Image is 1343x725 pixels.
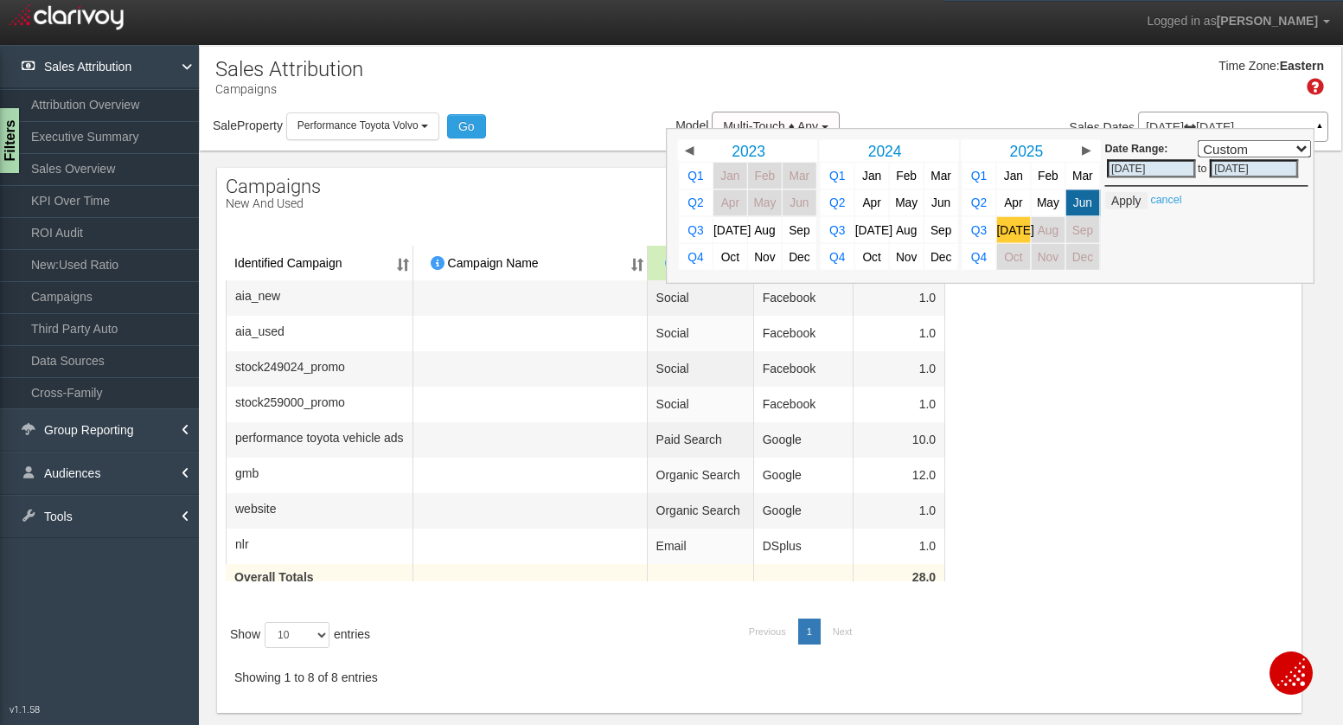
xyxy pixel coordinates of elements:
[1066,217,1100,243] a: Sep
[971,223,987,236] span: Q3
[713,223,751,236] span: [DATE]
[648,316,754,351] td: Social
[829,223,845,236] span: Q3
[754,280,854,316] td: Facebook
[740,619,795,645] a: Previous
[1037,196,1059,209] span: May
[679,244,713,270] a: Q4
[226,246,413,280] th: Identified Campaign: activate to sort column ascending
[1032,189,1065,215] a: May
[821,163,854,189] a: Q1
[648,422,754,458] td: Paid Search
[226,176,321,197] span: Campaigns
[1070,120,1100,134] span: Sales
[1147,14,1216,28] span: Logged in as
[855,217,889,243] a: [DATE]
[1150,194,1181,206] a: cancel
[754,387,854,422] td: Facebook
[713,163,747,189] a: Jan
[1032,244,1065,270] a: Nov
[723,119,818,133] span: Multi-Touch ♦ Any
[1038,223,1058,236] span: Aug
[713,244,747,270] a: Oct
[1073,196,1092,209] span: Jun
[890,163,924,189] a: Feb
[226,197,321,210] p: New and Used
[687,196,703,209] span: Q2
[854,493,945,529] td: 1.0
[997,217,1031,243] a: [DATE]
[1075,140,1097,162] a: ▶
[648,493,754,529] td: Organic Search
[868,142,902,159] span: 2024
[1004,196,1022,209] span: Apr
[854,351,945,387] td: 1.0
[862,250,880,263] span: Oct
[1066,189,1100,215] a: Jun
[931,223,951,236] span: Sep
[895,196,918,209] span: May
[447,114,486,138] button: Go
[789,223,809,236] span: Sep
[854,387,945,422] td: 1.0
[1038,170,1058,183] span: Feb
[997,223,1034,236] span: [DATE]
[230,622,370,648] label: Show entries
[1009,142,1043,159] span: 2025
[971,250,987,263] span: Q4
[854,458,945,493] td: 12.0
[783,217,816,243] a: Sep
[896,170,917,183] span: Feb
[931,196,950,209] span: Jun
[720,170,739,183] span: Jan
[1312,116,1327,144] a: ▲
[732,142,765,159] span: 2023
[1072,250,1093,263] span: Dec
[821,217,854,243] a: Q3
[924,189,958,215] a: Jun
[783,244,816,270] a: Dec
[790,196,809,209] span: Jun
[648,246,754,280] th: Channel: activate to sort column ascending
[783,163,816,189] a: Mar
[213,119,237,132] span: Sale
[862,196,880,209] span: Apr
[748,189,782,215] a: May
[997,163,1031,189] a: Jan
[754,250,775,263] span: Nov
[648,280,754,316] td: Social
[648,351,754,387] td: Social
[748,217,782,243] a: Aug
[783,189,816,215] a: Jun
[748,244,782,270] a: Nov
[235,536,249,553] span: nlr
[721,196,739,209] span: Apr
[754,422,854,458] td: Google
[748,163,782,189] a: Feb
[1072,223,1093,236] span: Sep
[721,250,739,263] span: Oct
[754,351,854,387] td: Facebook
[829,170,845,183] span: Q1
[713,217,747,243] a: [DATE]
[215,75,363,98] p: Campaigns
[754,529,854,564] td: DSplus
[413,246,648,280] th: Campaign Name: activate to sort column ascending
[1198,157,1208,180] td: to
[931,170,951,183] span: Mar
[754,493,854,529] td: Google
[790,170,810,183] span: Mar
[931,250,951,263] span: Dec
[824,619,861,645] a: Next
[854,529,945,564] td: 1.0
[235,465,259,482] span: gmb
[648,387,754,422] td: Social
[679,217,713,243] a: Q3
[687,223,703,236] span: Q3
[855,223,892,236] span: [DATE]
[678,140,700,162] a: ◀
[789,250,809,263] span: Dec
[687,170,703,183] span: Q1
[226,664,387,698] div: Showing 1 to 8 of 8 entries
[1280,58,1324,75] div: Eastern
